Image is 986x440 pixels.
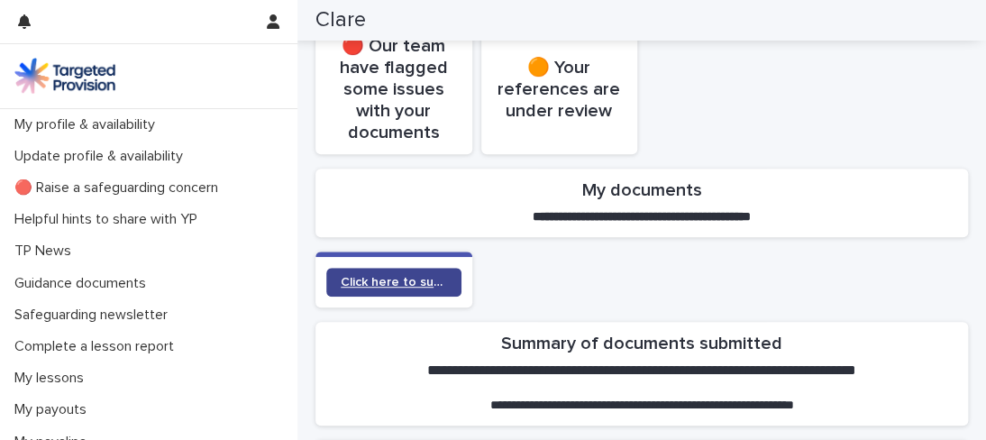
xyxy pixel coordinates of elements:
span: Click here to submit documents [341,276,447,289]
a: Click here to submit documents [326,268,461,297]
p: 🔴 Raise a safeguarding concern [7,179,233,197]
p: 🔴 Our team have flagged some issues with your documents [326,35,461,143]
p: Update profile & availability [7,148,197,165]
h2: Summary of documents submitted [501,333,782,354]
p: Guidance documents [7,275,160,292]
p: My payouts [7,401,101,418]
p: TP News [7,243,86,260]
p: My profile & availability [7,116,169,133]
p: Safeguarding newsletter [7,307,182,324]
p: Complete a lesson report [7,338,188,355]
img: M5nRWzHhSzIhMunXDL62 [14,58,115,94]
p: 🟠 Your references are under review [492,57,627,122]
p: My lessons [7,370,98,387]
h2: My documents [582,179,702,201]
p: Helpful hints to share with YP [7,211,212,228]
h2: Clare [315,7,366,33]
